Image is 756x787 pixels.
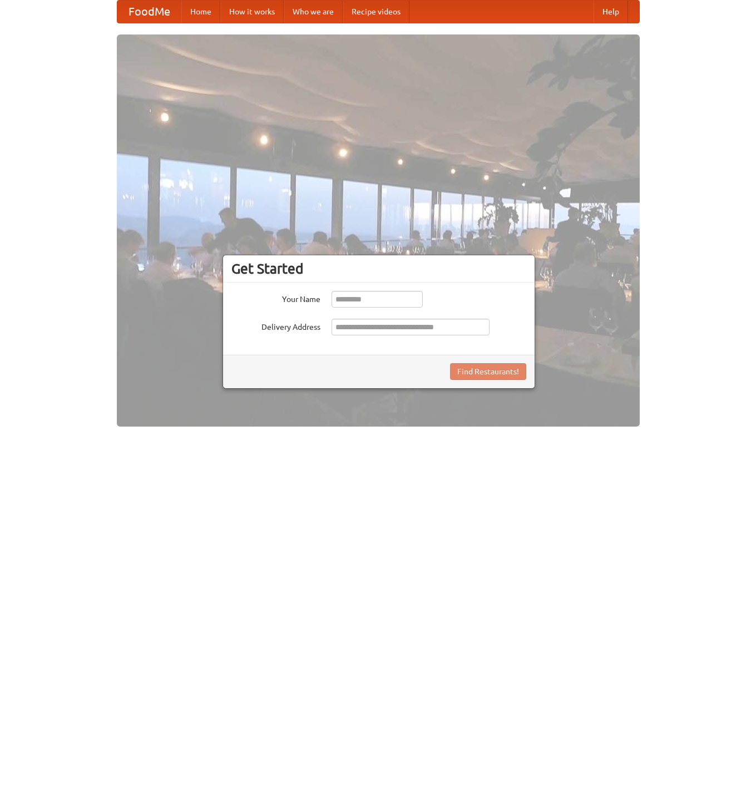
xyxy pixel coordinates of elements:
[450,363,526,380] button: Find Restaurants!
[117,1,181,23] a: FoodMe
[594,1,628,23] a: Help
[284,1,343,23] a: Who we are
[231,260,526,277] h3: Get Started
[343,1,409,23] a: Recipe videos
[181,1,220,23] a: Home
[231,319,320,333] label: Delivery Address
[220,1,284,23] a: How it works
[231,291,320,305] label: Your Name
